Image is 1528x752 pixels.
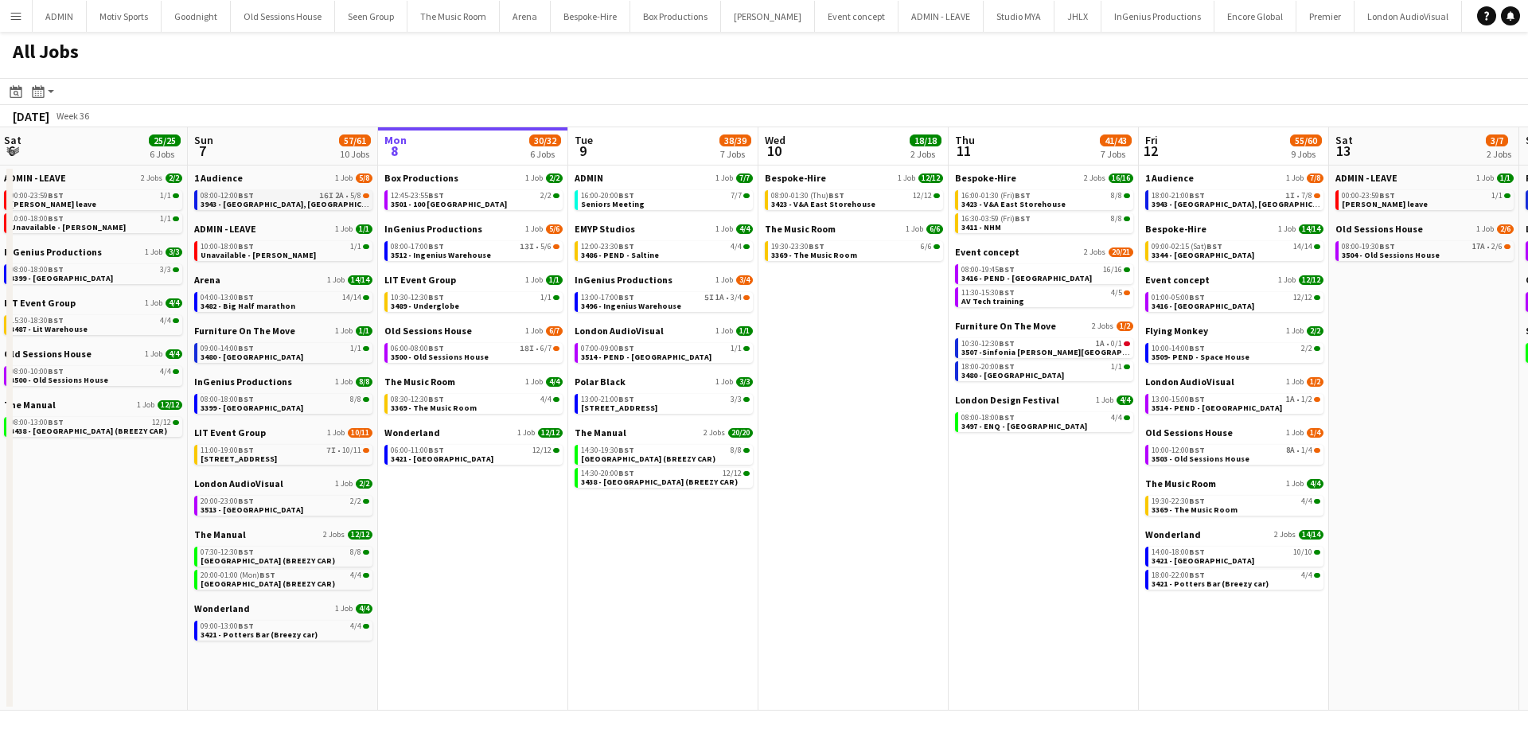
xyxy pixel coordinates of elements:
[809,241,824,251] span: BST
[201,292,369,310] a: 04:00-13:00BST14/143482 - Big Half marathon
[575,274,753,325] div: InGenius Productions1 Job3/413:00-17:00BST5I1A•3/43496 - Ingenius Warehouse
[575,274,753,286] a: InGenius Productions1 Job3/4
[231,1,335,32] button: Old Sessions House
[342,294,361,302] span: 14/14
[771,192,844,200] span: 08:00-01:30 (Thu)
[1335,172,1514,184] a: ADMIN - LEAVE1 Job1/1
[1084,173,1105,183] span: 2 Jobs
[828,190,844,201] span: BST
[166,298,182,308] span: 4/4
[500,1,551,32] button: Arena
[1342,243,1510,251] div: •
[1206,241,1222,251] span: BST
[1145,325,1208,337] span: Flying Monkey
[551,1,630,32] button: Bespoke-Hire
[630,1,721,32] button: Box Productions
[391,243,559,251] div: •
[1278,224,1296,234] span: 1 Job
[384,274,563,325] div: LIT Event Group1 Job1/110:30-12:30BST1/13489 - Underglobe
[391,294,444,302] span: 10:30-12:30
[238,292,254,302] span: BST
[575,325,753,337] a: London AudioVisual1 Job1/1
[162,1,231,32] button: Goodnight
[546,173,563,183] span: 2/2
[1293,243,1312,251] span: 14/14
[160,317,171,325] span: 4/4
[1145,274,1323,325] div: Event concept1 Job12/1201:00-05:00BST12/123416 - [GEOGRAPHIC_DATA]
[1145,172,1194,184] span: 1 Audience
[4,297,182,348] div: LIT Event Group1 Job4/415:30-18:30BST4/43487 - Lit Warehouse
[525,275,543,285] span: 1 Job
[1152,199,1339,209] span: 3943 - County Hall, Waterloo
[10,213,179,232] a: 10:00-18:00BST1/1Unavailable - [PERSON_NAME]
[166,247,182,257] span: 3/3
[1342,192,1395,200] span: 00:00-23:59
[348,275,372,285] span: 14/14
[581,241,750,259] a: 12:00-23:30BST4/43486 - PEND - Saltine
[10,190,179,208] a: 00:00-23:59BST1/1[PERSON_NAME] leave
[1307,173,1323,183] span: 7/8
[391,345,444,353] span: 06:00-08:00
[715,326,733,336] span: 1 Job
[913,192,932,200] span: 12/12
[327,275,345,285] span: 1 Job
[391,243,444,251] span: 08:00-17:00
[194,223,372,274] div: ADMIN - LEAVE1 Job1/110:00-18:00BST1/1Unavailable - [PERSON_NAME]
[10,192,64,200] span: 00:00-23:59
[1335,172,1397,184] span: ADMIN - LEAVE
[736,173,753,183] span: 7/7
[765,223,943,264] div: The Music Room1 Job6/619:30-23:30BST6/63369 - The Music Room
[581,190,750,208] a: 16:00-20:00BST7/7Seniors Meeting
[4,172,182,246] div: ADMIN - LEAVE2 Jobs2/200:00-23:59BST1/1[PERSON_NAME] leave10:00-18:00BST1/1Unavailable - [PERSON_...
[546,275,563,285] span: 1/1
[955,172,1016,184] span: Bespoke-Hire
[999,338,1015,349] span: BST
[618,190,634,201] span: BST
[391,199,507,209] span: 3501 - 100 Wandsworth Bridge
[1189,190,1205,201] span: BST
[1117,321,1133,331] span: 1/2
[765,223,943,235] a: The Music Room1 Job6/6
[715,224,733,234] span: 1 Job
[715,173,733,183] span: 1 Job
[898,173,915,183] span: 1 Job
[581,294,634,302] span: 13:00-17:00
[540,192,552,200] span: 2/2
[350,243,361,251] span: 1/1
[145,247,162,257] span: 1 Job
[428,190,444,201] span: BST
[4,246,182,297] div: InGenius Productions1 Job3/308:00-18:00BST3/33399 - [GEOGRAPHIC_DATA]
[575,172,753,223] div: ADMIN1 Job7/716:00-20:00BST7/7Seniors Meeting
[1307,326,1323,336] span: 2/2
[194,172,372,184] a: 1 Audience1 Job5/8
[898,1,984,32] button: ADMIN - LEAVE
[765,172,943,223] div: Bespoke-Hire1 Job12/1208:00-01:30 (Thu)BST12/123423 - V&A East Storehouse
[1497,224,1514,234] span: 2/6
[525,224,543,234] span: 1 Job
[1054,1,1101,32] button: JHLX
[1109,247,1133,257] span: 20/21
[384,274,563,286] a: LIT Event Group1 Job1/1
[194,274,372,325] div: Arena1 Job14/1404:00-13:00BST14/143482 - Big Half marathon
[1145,172,1323,184] a: 1 Audience1 Job7/8
[194,274,220,286] span: Arena
[1214,1,1296,32] button: Encore Global
[1145,223,1323,274] div: Bespoke-Hire1 Job14/1409:00-02:15 (Sat)BST14/143344 - [GEOGRAPHIC_DATA]
[391,345,559,353] div: •
[765,172,826,184] span: Bespoke-Hire
[1145,274,1210,286] span: Event concept
[921,243,932,251] span: 6/6
[201,190,369,208] a: 08:00-12:00BST16I2A•5/83943 - [GEOGRAPHIC_DATA], [GEOGRAPHIC_DATA]
[201,343,369,361] a: 09:00-14:00BST1/13480 - [GEOGRAPHIC_DATA]
[1152,292,1320,310] a: 01:00-05:00BST12/123416 - [GEOGRAPHIC_DATA]
[525,173,543,183] span: 1 Job
[201,192,369,200] div: •
[961,199,1066,209] span: 3423 - V&A East Storehouse
[771,250,857,260] span: 3369 - The Music Room
[1299,224,1323,234] span: 14/14
[1301,192,1312,200] span: 7/8
[1152,301,1254,311] span: 3416 - Natural History Museum
[201,301,295,311] span: 3482 - Big Half marathon
[961,340,1130,348] div: •
[618,292,634,302] span: BST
